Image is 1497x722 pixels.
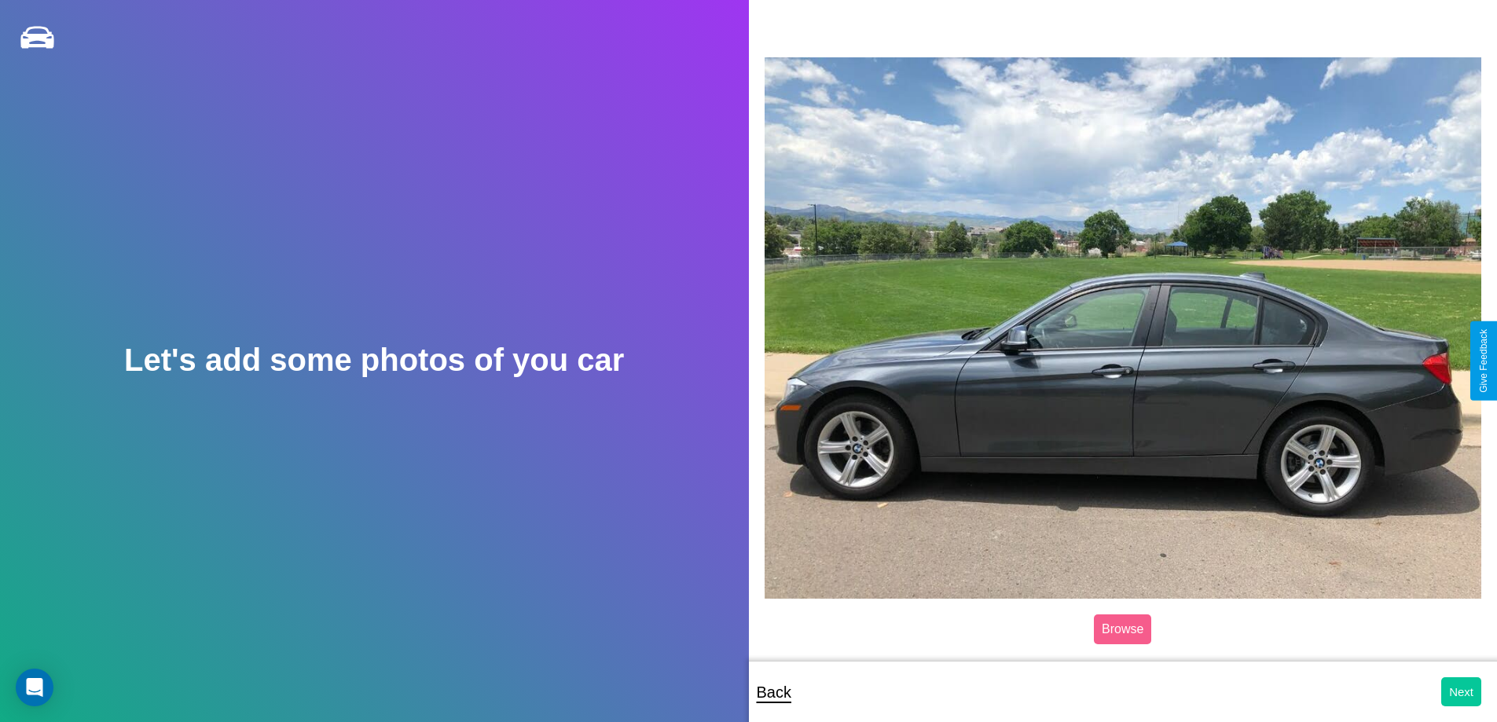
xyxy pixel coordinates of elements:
[1441,677,1481,706] button: Next
[16,669,53,706] div: Open Intercom Messenger
[765,57,1482,598] img: posted
[124,343,624,378] h2: Let's add some photos of you car
[1094,614,1151,644] label: Browse
[1478,329,1489,393] div: Give Feedback
[757,678,791,706] p: Back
